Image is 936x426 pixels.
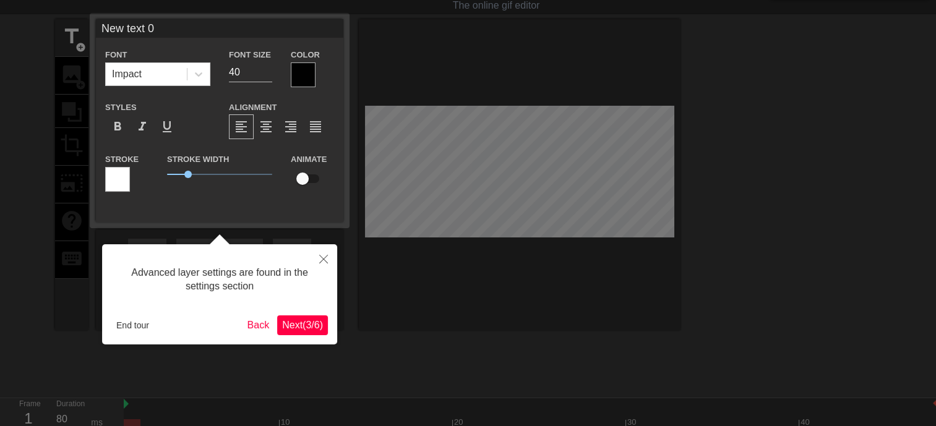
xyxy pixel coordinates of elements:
[111,316,154,334] button: End tour
[111,253,328,306] div: Advanced layer settings are found in the settings section
[277,315,328,335] button: Next
[310,244,337,273] button: Close
[282,320,323,330] span: Next ( 3 / 6 )
[243,315,275,335] button: Back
